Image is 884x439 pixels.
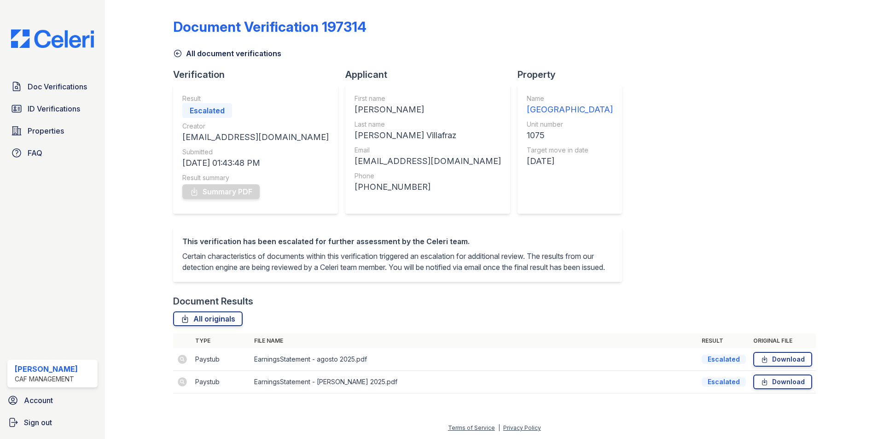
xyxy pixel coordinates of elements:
a: Properties [7,122,98,140]
span: ID Verifications [28,103,80,114]
div: Submitted [182,147,329,157]
span: Account [24,395,53,406]
div: First name [355,94,501,103]
a: Sign out [4,413,101,432]
div: Phone [355,171,501,181]
th: Original file [750,334,816,348]
a: Account [4,391,101,410]
th: Result [698,334,750,348]
div: Verification [173,68,345,81]
div: Result summary [182,173,329,182]
td: Paystub [192,348,250,371]
span: Doc Verifications [28,81,87,92]
div: [DATE] [527,155,613,168]
p: Certain characteristics of documents within this verification triggered an escalation for additio... [182,251,613,273]
div: [GEOGRAPHIC_DATA] [527,103,613,116]
div: Applicant [345,68,518,81]
div: Email [355,146,501,155]
a: Name [GEOGRAPHIC_DATA] [527,94,613,116]
a: Download [753,375,812,389]
div: Property [518,68,629,81]
div: Result [182,94,329,103]
div: Escalated [702,355,746,364]
a: Download [753,352,812,367]
div: [EMAIL_ADDRESS][DOMAIN_NAME] [355,155,501,168]
a: All originals [173,311,243,326]
td: Paystub [192,371,250,393]
div: Escalated [702,377,746,386]
div: [PERSON_NAME] Villafraz [355,129,501,142]
div: Last name [355,120,501,129]
div: Name [527,94,613,103]
a: Doc Verifications [7,77,98,96]
div: Document Verification 197314 [173,18,366,35]
div: Creator [182,122,329,131]
div: Escalated [182,103,232,118]
span: FAQ [28,147,42,158]
a: ID Verifications [7,100,98,118]
th: Type [192,334,250,348]
div: [DATE] 01:43:48 PM [182,157,329,170]
div: Unit number [527,120,613,129]
div: [PERSON_NAME] [15,363,78,375]
div: [PERSON_NAME] [355,103,501,116]
img: CE_Logo_Blue-a8612792a0a2168367f1c8372b55b34899dd931a85d93a1a3d3e32e68fde9ad4.png [4,29,101,48]
div: [EMAIL_ADDRESS][DOMAIN_NAME] [182,131,329,144]
div: CAF Management [15,375,78,384]
td: EarningsStatement - [PERSON_NAME] 2025.pdf [250,371,698,393]
span: Sign out [24,417,52,428]
div: [PHONE_NUMBER] [355,181,501,193]
a: All document verifications [173,48,281,59]
a: Privacy Policy [503,424,541,431]
th: File name [250,334,698,348]
div: 1075 [527,129,613,142]
div: This verification has been escalated for further assessment by the Celeri team. [182,236,613,247]
td: EarningsStatement - agosto 2025.pdf [250,348,698,371]
div: Document Results [173,295,253,308]
div: | [498,424,500,431]
a: Terms of Service [448,424,495,431]
div: Target move in date [527,146,613,155]
a: FAQ [7,144,98,162]
span: Properties [28,125,64,136]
